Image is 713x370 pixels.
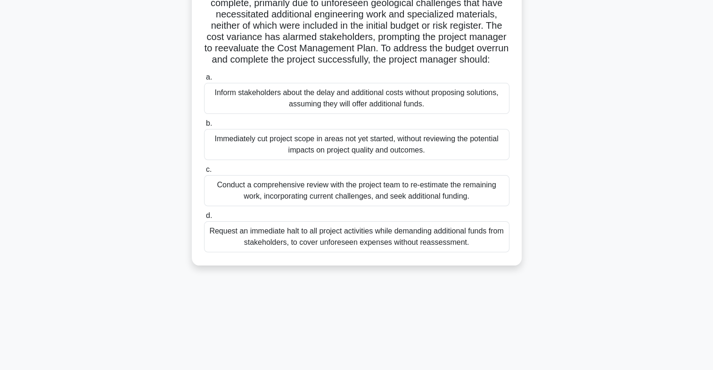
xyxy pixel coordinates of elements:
div: Conduct a comprehensive review with the project team to re-estimate the remaining work, incorpora... [204,175,509,206]
span: b. [206,119,212,127]
div: Request an immediate halt to all project activities while demanding additional funds from stakeho... [204,221,509,252]
span: a. [206,73,212,81]
span: c. [206,165,212,173]
span: d. [206,211,212,219]
div: Inform stakeholders about the delay and additional costs without proposing solutions, assuming th... [204,83,509,114]
div: Immediately cut project scope in areas not yet started, without reviewing the potential impacts o... [204,129,509,160]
